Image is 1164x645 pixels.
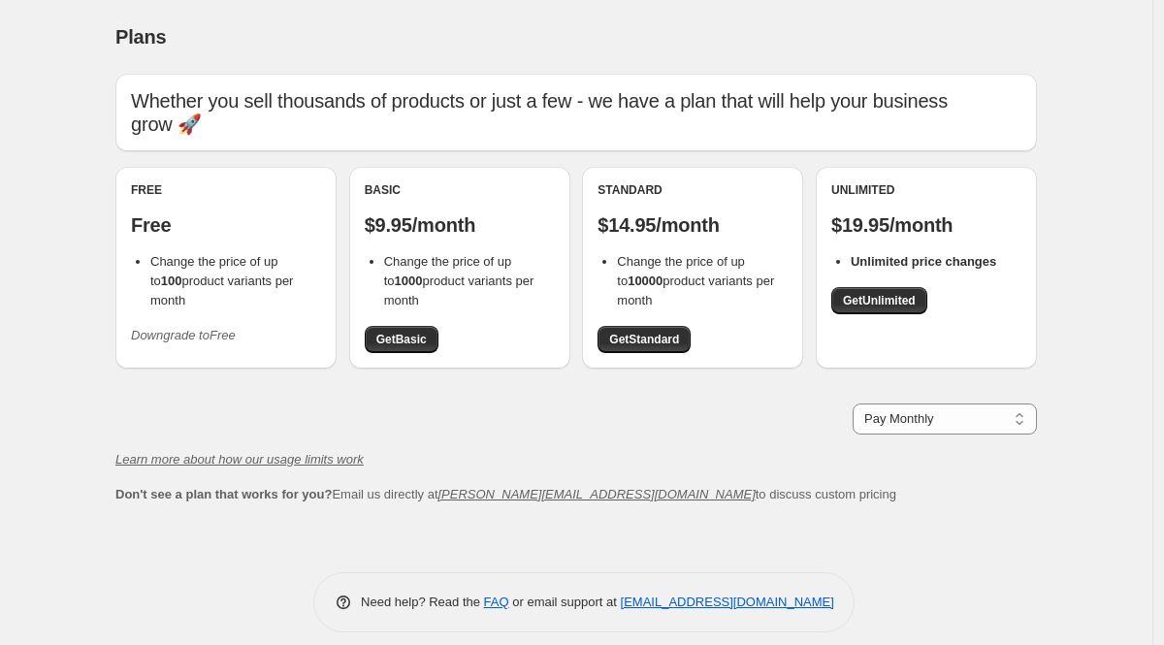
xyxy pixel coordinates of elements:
p: $9.95/month [365,213,555,237]
span: Get Standard [609,332,679,347]
p: Whether you sell thousands of products or just a few - we have a plan that will help your busines... [131,89,1021,136]
span: or email support at [509,595,621,609]
span: Get Unlimited [843,293,916,308]
span: Get Basic [376,332,427,347]
i: Downgrade to Free [131,328,236,342]
span: Change the price of up to product variants per month [617,254,774,307]
span: Need help? Read the [361,595,484,609]
button: Downgrade toFree [119,320,247,351]
a: [PERSON_NAME][EMAIL_ADDRESS][DOMAIN_NAME] [438,487,756,501]
b: 100 [161,274,182,288]
a: GetStandard [598,326,691,353]
b: 10000 [628,274,663,288]
a: [EMAIL_ADDRESS][DOMAIN_NAME] [621,595,834,609]
p: Free [131,213,321,237]
div: Basic [365,182,555,198]
b: Unlimited price changes [851,254,996,269]
span: Change the price of up to product variants per month [384,254,534,307]
span: Change the price of up to product variants per month [150,254,293,307]
div: Free [131,182,321,198]
span: Email us directly at to discuss custom pricing [115,487,896,501]
a: GetUnlimited [831,287,927,314]
div: Unlimited [831,182,1021,198]
b: Don't see a plan that works for you? [115,487,332,501]
a: FAQ [484,595,509,609]
div: Standard [598,182,788,198]
a: Learn more about how our usage limits work [115,452,364,467]
span: Plans [115,26,166,48]
b: 1000 [395,274,423,288]
p: $19.95/month [831,213,1021,237]
a: GetBasic [365,326,438,353]
p: $14.95/month [598,213,788,237]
